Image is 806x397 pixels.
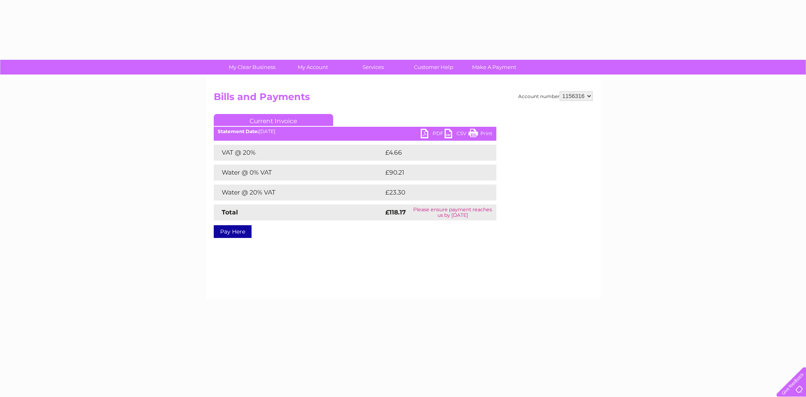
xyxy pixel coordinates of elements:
a: Services [340,60,406,75]
strong: £118.17 [385,208,406,216]
h2: Bills and Payments [214,91,593,106]
a: Pay Here [214,225,252,238]
div: Account number [518,91,593,101]
td: £4.66 [383,145,478,161]
b: Statement Date: [218,128,259,134]
td: Water @ 20% VAT [214,185,383,200]
a: Current Invoice [214,114,333,126]
a: Customer Help [401,60,466,75]
a: My Account [280,60,345,75]
a: Print [468,129,492,140]
td: £90.21 [383,165,480,181]
strong: Total [222,208,238,216]
td: VAT @ 20% [214,145,383,161]
a: Make A Payment [461,60,527,75]
td: £23.30 [383,185,480,200]
td: Please ensure payment reaches us by [DATE] [409,204,496,220]
div: [DATE] [214,129,496,134]
a: CSV [445,129,468,140]
a: PDF [421,129,445,140]
a: My Clear Business [219,60,285,75]
td: Water @ 0% VAT [214,165,383,181]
